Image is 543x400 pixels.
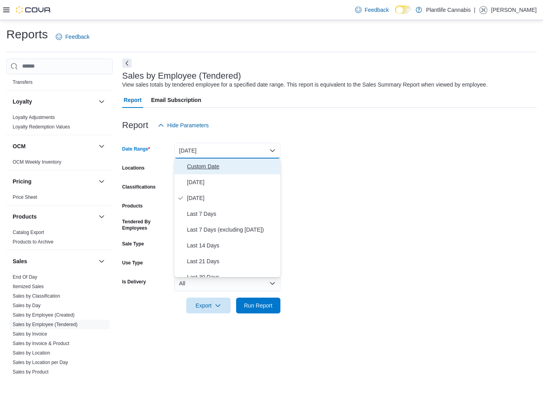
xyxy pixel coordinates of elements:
[187,257,277,266] span: Last 21 Days
[122,71,241,81] h3: Sales by Employee (Tendered)
[13,177,31,185] h3: Pricing
[13,274,37,280] a: End Of Day
[187,193,277,203] span: [DATE]
[13,274,37,280] span: End Of Day
[426,5,471,15] p: Plantlife Cannabis
[13,98,32,106] h3: Loyalty
[122,81,488,89] div: View sales totals by tendered employee for a specified date range. This report is equivalent to t...
[13,341,69,346] a: Sales by Invoice & Product
[13,322,78,327] a: Sales by Employee (Tendered)
[174,158,280,277] div: Select listbox
[365,6,389,14] span: Feedback
[122,165,145,171] label: Locations
[97,97,106,106] button: Loyalty
[187,272,277,282] span: Last 30 Days
[13,350,50,356] a: Sales by Location
[474,5,475,15] p: |
[13,115,55,120] a: Loyalty Adjustments
[6,192,113,205] div: Pricing
[13,114,55,121] span: Loyalty Adjustments
[122,121,148,130] h3: Report
[13,177,95,185] button: Pricing
[491,5,537,15] p: [PERSON_NAME]
[13,239,53,245] a: Products to Archive
[13,293,60,299] a: Sales by Classification
[122,279,146,285] label: Is Delivery
[13,124,70,130] a: Loyalty Redemption Values
[13,79,32,85] span: Transfers
[124,92,142,108] span: Report
[155,117,212,133] button: Hide Parameters
[16,6,51,14] img: Cova
[13,369,49,375] a: Sales by Product
[97,212,106,221] button: Products
[97,257,106,266] button: Sales
[187,225,277,234] span: Last 7 Days (excluding [DATE])
[187,241,277,250] span: Last 14 Days
[122,219,171,231] label: Tendered By Employees
[13,142,26,150] h3: OCM
[122,184,156,190] label: Classifications
[352,2,392,18] a: Feedback
[122,146,150,152] label: Date Range
[6,157,113,170] div: OCM
[13,284,44,289] a: Itemized Sales
[13,257,27,265] h3: Sales
[97,142,106,151] button: OCM
[13,213,37,221] h3: Products
[186,298,231,313] button: Export
[174,275,280,291] button: All
[13,331,47,337] a: Sales by Invoice
[479,5,488,15] div: Jesslyn Kuemper
[122,241,144,247] label: Sale Type
[395,6,412,14] input: Dark Mode
[13,312,75,318] a: Sales by Employee (Created)
[174,143,280,158] button: [DATE]
[167,121,209,129] span: Hide Parameters
[65,33,89,41] span: Feedback
[13,98,95,106] button: Loyalty
[13,142,95,150] button: OCM
[6,113,113,135] div: Loyalty
[122,203,143,209] label: Products
[6,228,113,250] div: Products
[122,260,143,266] label: Use Type
[6,26,48,42] h1: Reports
[97,177,106,186] button: Pricing
[191,298,226,313] span: Export
[13,340,69,347] span: Sales by Invoice & Product
[13,194,37,200] span: Price Sheet
[13,194,37,200] a: Price Sheet
[13,70,30,75] a: Reorder
[13,360,68,365] a: Sales by Location per Day
[187,177,277,187] span: [DATE]
[187,209,277,219] span: Last 7 Days
[236,298,280,313] button: Run Report
[13,257,95,265] button: Sales
[151,92,201,108] span: Email Subscription
[187,162,277,171] span: Custom Date
[244,302,272,309] span: Run Report
[53,29,93,45] a: Feedback
[122,58,132,68] button: Next
[13,159,61,165] a: OCM Weekly Inventory
[13,303,41,308] a: Sales by Day
[13,79,32,85] a: Transfers
[13,229,44,236] span: Catalog Export
[13,213,95,221] button: Products
[13,230,44,235] a: Catalog Export
[13,359,68,366] span: Sales by Location per Day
